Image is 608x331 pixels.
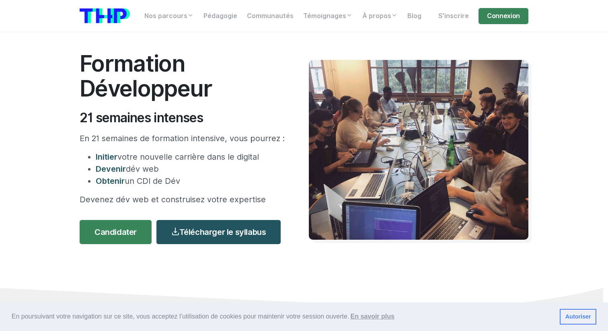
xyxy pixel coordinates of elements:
h2: 21 semaines intenses [80,110,285,125]
p: En 21 semaines de formation intensive, vous pourrez : [80,132,285,144]
a: Témoignages [298,8,357,24]
li: un CDI de Dév [96,175,285,187]
span: Devenir [96,164,126,174]
img: Travail [309,60,528,240]
li: votre nouvelle carrière dans le digital [96,151,285,163]
a: Pédagogie [199,8,242,24]
span: Obtenir [96,176,125,186]
li: dév web [96,163,285,175]
a: S'inscrire [433,8,474,24]
a: Nos parcours [140,8,199,24]
a: dismiss cookie message [560,309,596,325]
p: Devenez dév web et construisez votre expertise [80,193,285,206]
a: Connexion [479,8,528,24]
span: En poursuivant votre navigation sur ce site, vous acceptez l’utilisation de cookies pour mainteni... [12,310,553,323]
a: À propos [357,8,403,24]
a: Communautés [242,8,298,24]
a: learn more about cookies [349,310,396,323]
a: Blog [403,8,426,24]
span: Initier [96,152,117,162]
a: Télécharger le syllabus [156,220,281,244]
a: Candidater [80,220,152,244]
img: logo [80,8,130,23]
h1: Formation Développeur [80,51,285,101]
